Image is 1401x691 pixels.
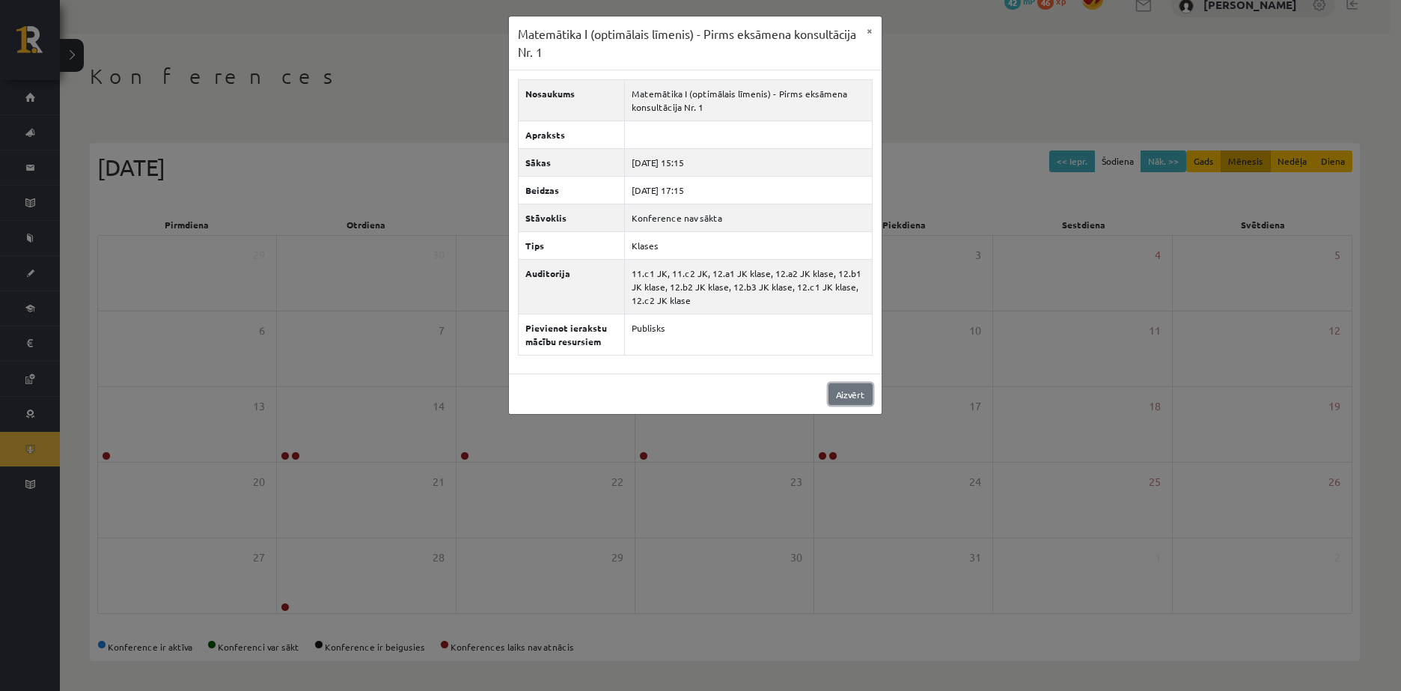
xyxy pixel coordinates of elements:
[518,149,624,177] th: Sākas
[624,177,872,204] td: [DATE] 17:15
[518,260,624,314] th: Auditorija
[828,383,873,405] a: Aizvērt
[858,16,882,45] button: ×
[624,149,872,177] td: [DATE] 15:15
[624,260,872,314] td: 11.c1 JK, 11.c2 JK, 12.a1 JK klase, 12.a2 JK klase, 12.b1 JK klase, 12.b2 JK klase, 12.b3 JK klas...
[624,232,872,260] td: Klases
[624,80,872,121] td: Matemātika I (optimālais līmenis) - Pirms eksāmena konsultācija Nr. 1
[518,121,624,149] th: Apraksts
[518,232,624,260] th: Tips
[518,177,624,204] th: Beidzas
[624,314,872,356] td: Publisks
[518,80,624,121] th: Nosaukums
[518,314,624,356] th: Pievienot ierakstu mācību resursiem
[518,25,858,61] h3: Matemātika I (optimālais līmenis) - Pirms eksāmena konsultācija Nr. 1
[518,204,624,232] th: Stāvoklis
[624,204,872,232] td: Konference nav sākta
